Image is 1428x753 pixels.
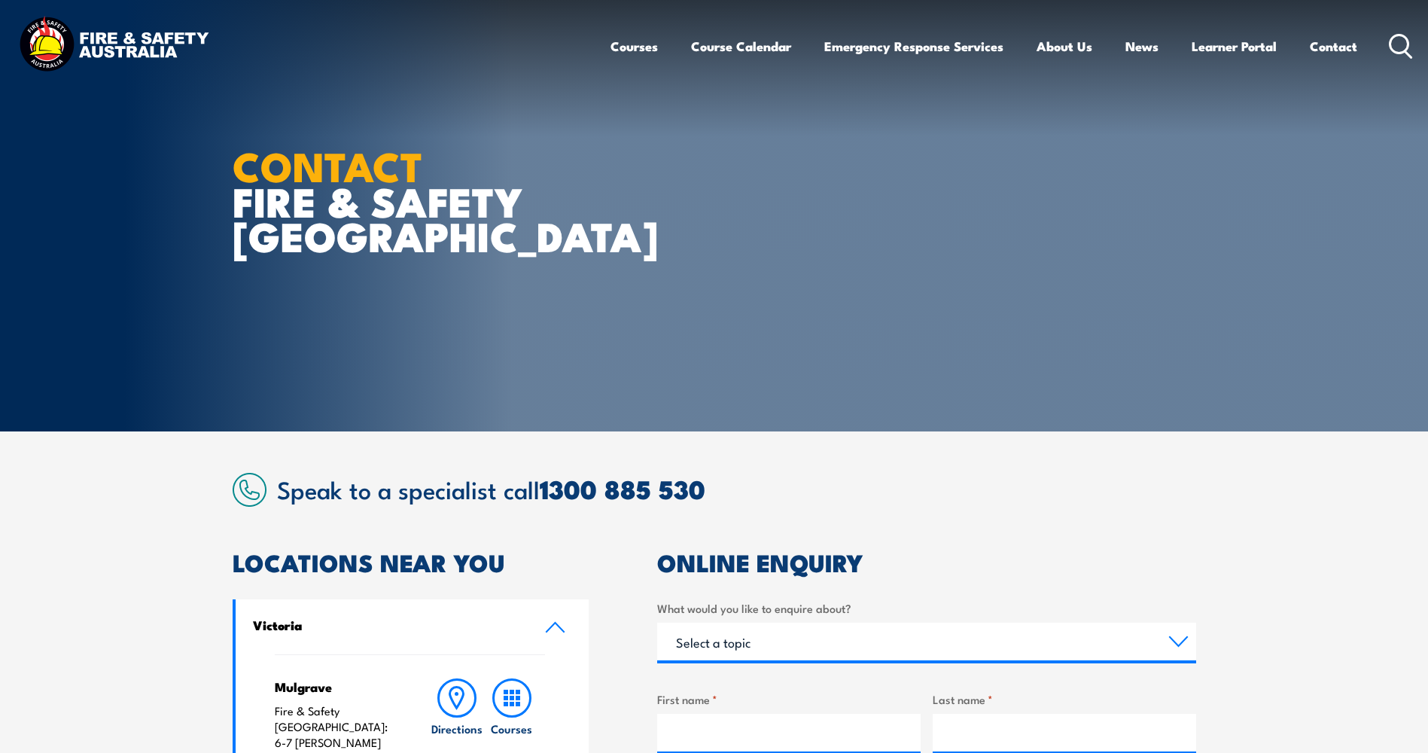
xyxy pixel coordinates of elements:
[691,26,791,66] a: Course Calendar
[233,148,604,253] h1: FIRE & SAFETY [GEOGRAPHIC_DATA]
[275,678,400,695] h4: Mulgrave
[933,691,1196,708] label: Last name
[1037,26,1092,66] a: About Us
[491,721,532,736] h6: Courses
[1192,26,1277,66] a: Learner Portal
[431,721,483,736] h6: Directions
[236,599,589,654] a: Victoria
[610,26,658,66] a: Courses
[824,26,1003,66] a: Emergency Response Services
[1310,26,1357,66] a: Contact
[657,551,1196,572] h2: ONLINE ENQUIRY
[540,468,705,508] a: 1300 885 530
[233,133,423,196] strong: CONTACT
[657,691,921,708] label: First name
[253,617,522,633] h4: Victoria
[277,475,1196,502] h2: Speak to a specialist call
[233,551,589,572] h2: LOCATIONS NEAR YOU
[1125,26,1159,66] a: News
[657,599,1196,617] label: What would you like to enquire about?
